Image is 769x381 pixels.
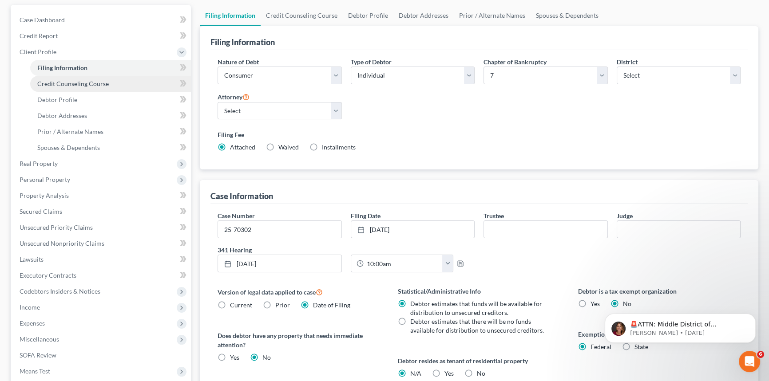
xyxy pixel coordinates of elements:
span: Executory Contracts [20,271,76,279]
span: Current [230,301,252,309]
label: Trustee [484,211,504,220]
a: Credit Counseling Course [30,76,191,92]
label: 341 Hearing [213,245,479,255]
a: Debtor Addresses [30,108,191,124]
span: Credit Report [20,32,58,39]
a: Property Analysis [12,188,191,204]
span: Personal Property [20,176,70,183]
span: Case Dashboard [20,16,65,24]
input: -- [484,221,607,238]
div: Filing Information [210,37,275,47]
span: No [477,369,485,377]
span: Lawsuits [20,255,44,263]
a: Credit Counseling Course [261,5,343,26]
a: Executory Contracts [12,267,191,283]
span: Debtor estimates that funds will be available for distribution to unsecured creditors. [410,300,542,316]
span: Real Property [20,160,58,167]
span: Income [20,303,40,311]
label: Filing Date [351,211,381,220]
span: Means Test [20,367,50,375]
a: Filing Information [200,5,261,26]
a: Unsecured Nonpriority Claims [12,236,191,251]
label: Case Number [218,211,255,220]
label: Filing Fee [218,130,741,139]
a: Filing Information [30,60,191,76]
span: Secured Claims [20,208,62,215]
span: Codebtors Insiders & Notices [20,287,100,295]
span: Credit Counseling Course [37,80,109,87]
span: Filing Information [37,64,87,71]
span: Attached [230,143,255,151]
input: Enter case number... [218,221,341,238]
a: Spouses & Dependents [531,5,604,26]
label: Attorney [218,91,250,102]
span: Waived [278,143,299,151]
label: Statistical/Administrative Info [398,287,560,296]
a: Prior / Alternate Names [30,124,191,140]
label: Nature of Debt [218,57,259,67]
a: Debtor Profile [343,5,393,26]
input: -- : -- [364,255,443,272]
span: Property Analysis [20,192,69,199]
label: Judge [617,211,633,220]
a: Case Dashboard [12,12,191,28]
span: Unsecured Nonpriority Claims [20,240,104,247]
label: Does debtor have any property that needs immediate attention? [218,331,380,350]
iframe: Intercom live chat [739,351,760,372]
span: Yes [444,369,454,377]
label: Debtor resides as tenant of residential property [398,356,560,365]
span: Expenses [20,319,45,327]
span: Yes [591,300,600,307]
a: Spouses & Dependents [30,140,191,156]
span: Prior [275,301,290,309]
a: Unsecured Priority Claims [12,220,191,236]
span: Prior / Alternate Names [37,128,103,135]
label: Debtor is a tax exempt organization [578,287,741,296]
label: Type of Debtor [351,57,392,67]
a: Secured Claims [12,204,191,220]
a: SOFA Review [12,347,191,363]
span: Date of Filing [313,301,350,309]
a: [DATE] [351,221,475,238]
span: Debtor Addresses [37,112,87,119]
span: Installments [322,143,356,151]
label: Exemption Election [578,330,741,339]
span: Miscellaneous [20,335,59,343]
a: Prior / Alternate Names [454,5,531,26]
label: Chapter of Bankruptcy [484,57,547,67]
span: SOFA Review [20,351,56,359]
a: Lawsuits [12,251,191,267]
a: [DATE] [218,255,341,272]
span: 6 [757,351,764,358]
label: District [617,57,638,67]
a: Credit Report [12,28,191,44]
span: Debtor Profile [37,96,77,103]
input: -- [617,221,741,238]
span: Client Profile [20,48,56,55]
span: Debtor estimates that there will be no funds available for distribution to unsecured creditors. [410,318,544,334]
span: Unsecured Priority Claims [20,224,93,231]
span: Yes [230,354,239,361]
span: No [262,354,271,361]
span: Spouses & Dependents [37,144,100,151]
a: Debtor Addresses [393,5,454,26]
iframe: Intercom notifications message [591,295,769,357]
span: N/A [410,369,421,377]
div: Case Information [210,191,273,201]
span: Federal [591,343,611,350]
label: Version of legal data applied to case [218,287,380,297]
a: Debtor Profile [30,92,191,108]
